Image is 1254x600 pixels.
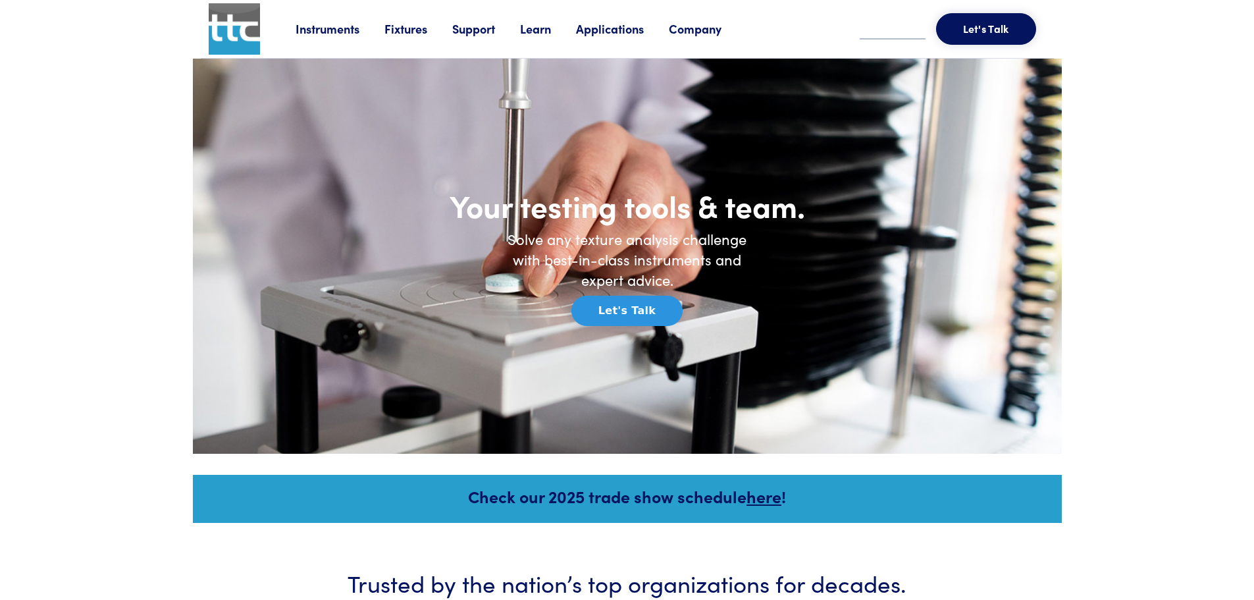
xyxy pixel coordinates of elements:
[496,229,759,290] h6: Solve any texture analysis challenge with best-in-class instruments and expert advice.
[296,20,384,37] a: Instruments
[384,20,452,37] a: Fixtures
[364,186,891,225] h1: Your testing tools & team.
[520,20,576,37] a: Learn
[209,3,260,55] img: ttc_logo_1x1_v1.0.png
[746,485,781,508] a: here
[232,566,1022,599] h3: Trusted by the nation’s top organizations for decades.
[936,13,1036,45] button: Let's Talk
[452,20,520,37] a: Support
[571,296,683,326] button: Let's Talk
[669,20,746,37] a: Company
[211,485,1044,508] h5: Check our 2025 trade show schedule !
[576,20,669,37] a: Applications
